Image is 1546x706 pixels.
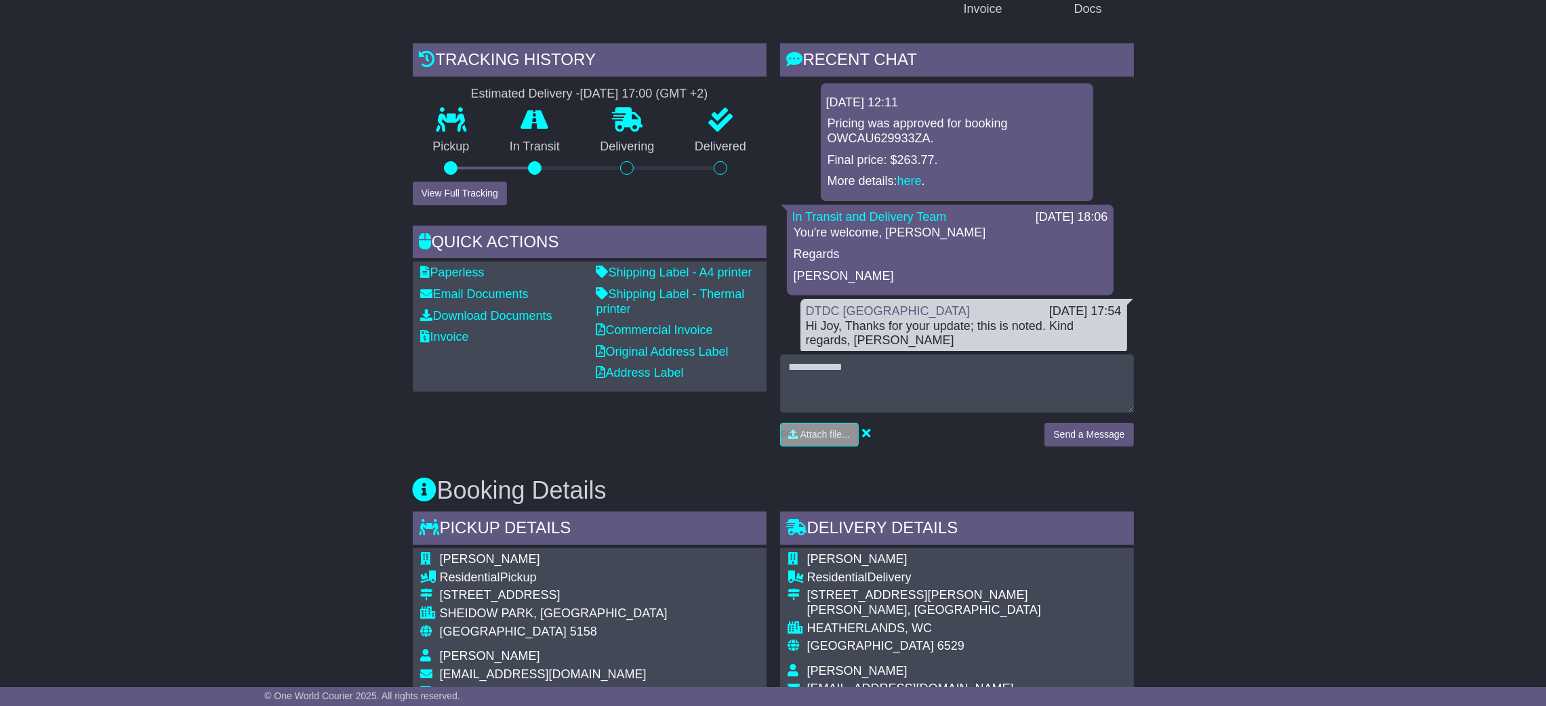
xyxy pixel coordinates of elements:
span: [PERSON_NAME] [807,664,908,678]
div: Quick Actions [413,226,767,262]
a: Shipping Label - Thermal printer [596,287,745,316]
div: [DATE] 17:00 (GMT +2) [580,87,708,102]
div: [DATE] 12:11 [826,96,1088,110]
div: Delivery [807,570,1041,585]
div: Estimated Delivery - [413,87,767,102]
a: Original Address Label [596,345,729,358]
p: Pickup [413,140,490,154]
span: 5158 [570,625,597,638]
span: [PERSON_NAME] [807,552,908,566]
p: Pricing was approved for booking OWCAU629933ZA. [828,117,1086,146]
p: More details: . [828,174,1086,189]
a: Download Documents [421,309,552,323]
div: [DATE] 18:06 [1036,210,1108,225]
span: [PERSON_NAME] [440,552,540,566]
p: You're welcome, [PERSON_NAME] [794,226,1107,241]
a: Invoice [421,330,469,344]
div: SHEIDOW PARK, [GEOGRAPHIC_DATA] [440,606,668,621]
div: [DATE] 17:54 [1049,304,1122,319]
p: [PERSON_NAME] [794,269,1107,284]
div: Hi Joy, Thanks for your update; this is noted. Kind regards, [PERSON_NAME] [806,319,1122,348]
a: Shipping Label - A4 printer [596,266,752,279]
div: [STREET_ADDRESS][PERSON_NAME] [807,588,1041,603]
span: [EMAIL_ADDRESS][DOMAIN_NAME] [807,682,1014,695]
div: Delivery Details [780,512,1134,548]
span: [PERSON_NAME] [440,649,540,663]
div: [STREET_ADDRESS] [440,588,668,603]
a: Address Label [596,366,684,379]
span: 0439833017 [440,685,508,699]
h3: Booking Details [413,477,1134,504]
span: [GEOGRAPHIC_DATA] [440,625,567,638]
a: Paperless [421,266,485,279]
p: Delivering [580,140,675,154]
div: HEATHERLANDS, WC [807,621,1041,636]
div: Pickup Details [413,512,767,548]
span: Residential [807,570,868,584]
a: In Transit and Delivery Team [792,210,947,224]
span: [EMAIL_ADDRESS][DOMAIN_NAME] [440,667,647,681]
span: Residential [440,570,500,584]
a: DTDC [GEOGRAPHIC_DATA] [806,304,970,318]
div: Pickup [440,570,668,585]
div: [PERSON_NAME], [GEOGRAPHIC_DATA] [807,603,1041,618]
p: Final price: $263.77. [828,153,1086,168]
p: In Transit [489,140,580,154]
span: © One World Courier 2025. All rights reserved. [264,690,460,701]
a: Commercial Invoice [596,323,713,337]
p: Delivered [674,140,767,154]
button: View Full Tracking [413,182,507,205]
button: Send a Message [1044,423,1133,447]
div: RECENT CHAT [780,43,1134,80]
p: Regards [794,247,1107,262]
span: [GEOGRAPHIC_DATA] [807,639,934,652]
a: Email Documents [421,287,529,301]
div: Tracking history [413,43,767,80]
a: here [897,174,922,188]
span: 6529 [937,639,964,652]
